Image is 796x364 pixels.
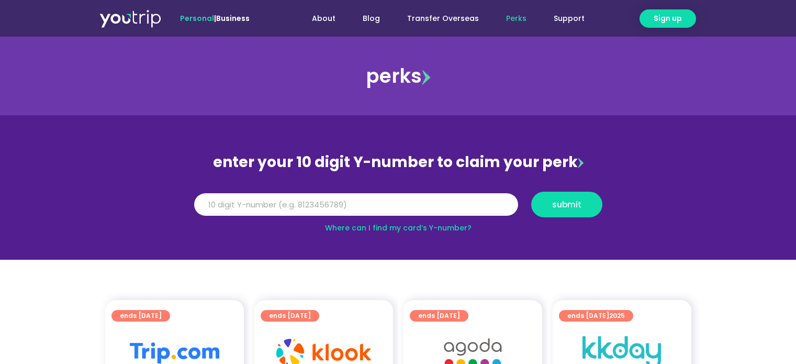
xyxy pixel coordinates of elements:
[180,13,250,24] span: |
[216,13,250,24] a: Business
[531,192,602,217] button: submit
[567,310,625,322] span: ends [DATE]
[654,13,682,24] span: Sign up
[194,193,518,216] input: 10 digit Y-number (e.g. 8123456789)
[552,201,581,208] span: submit
[298,9,349,28] a: About
[559,310,633,322] a: ends [DATE]2025
[349,9,394,28] a: Blog
[189,149,608,176] div: enter your 10 digit Y-number to claim your perk
[269,310,311,322] span: ends [DATE]
[194,192,602,225] form: Y Number
[492,9,540,28] a: Perks
[410,310,468,322] a: ends [DATE]
[418,310,460,322] span: ends [DATE]
[640,9,696,28] a: Sign up
[325,223,472,233] a: Where can I find my card’s Y-number?
[540,9,598,28] a: Support
[180,13,214,24] span: Personal
[278,9,598,28] nav: Menu
[120,310,162,322] span: ends [DATE]
[111,310,170,322] a: ends [DATE]
[261,310,319,322] a: ends [DATE]
[609,311,625,320] span: 2025
[394,9,492,28] a: Transfer Overseas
